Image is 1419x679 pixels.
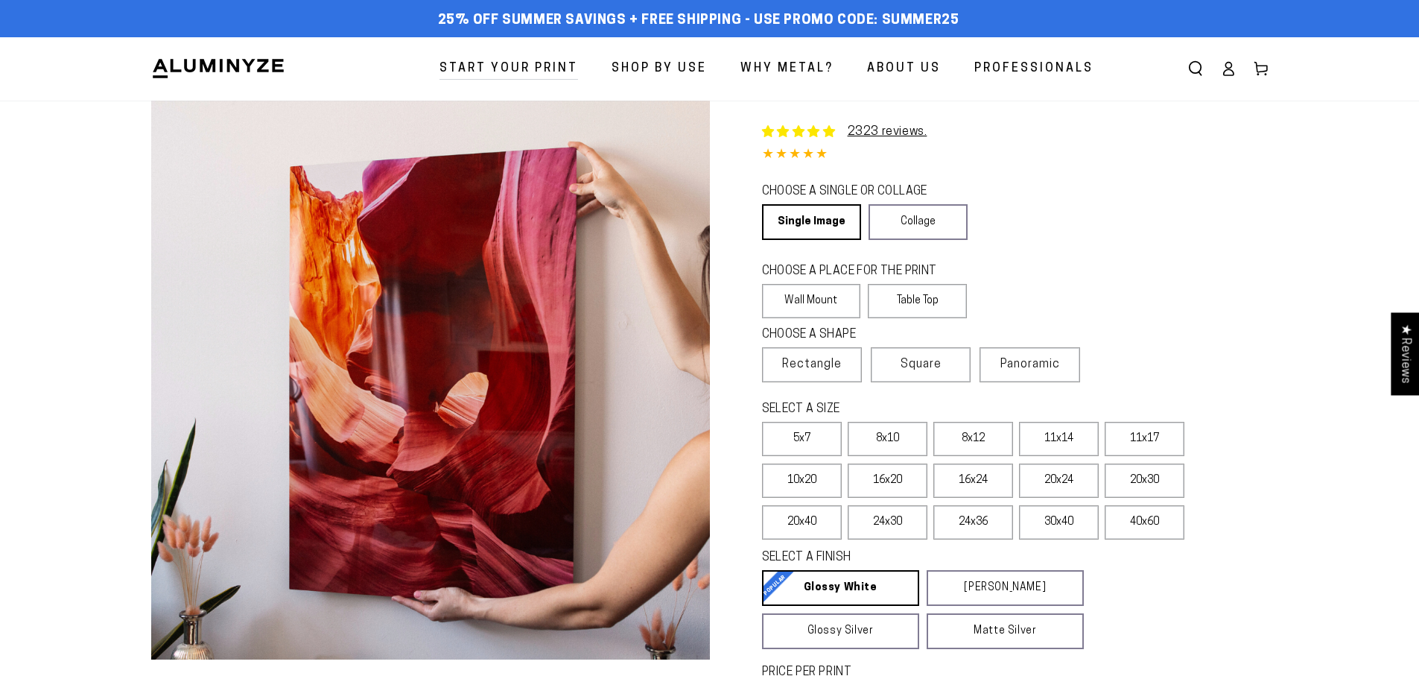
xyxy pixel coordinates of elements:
label: 10x20 [762,464,842,498]
a: Why Metal? [729,49,845,89]
a: Start Your Print [428,49,589,89]
a: Matte Silver [927,613,1084,649]
label: Table Top [868,284,967,318]
label: 24x36 [933,505,1013,540]
summary: Search our site [1179,52,1212,85]
a: [PERSON_NAME] [927,570,1084,606]
label: 30x40 [1019,505,1099,540]
span: About Us [867,58,941,80]
legend: CHOOSE A PLACE FOR THE PRINT [762,263,953,280]
label: 20x24 [1019,464,1099,498]
label: 11x17 [1105,422,1184,456]
span: Shop By Use [612,58,707,80]
a: About Us [856,49,952,89]
label: 8x10 [848,422,927,456]
div: Click to open Judge.me floating reviews tab [1391,312,1419,395]
div: 4.85 out of 5.0 stars [762,145,1269,166]
label: Wall Mount [762,284,861,318]
label: 20x30 [1105,464,1184,498]
label: 8x12 [933,422,1013,456]
a: Glossy Silver [762,613,919,649]
label: 16x24 [933,464,1013,498]
label: 11x14 [1019,422,1099,456]
legend: SELECT A SIZE [762,401,1060,418]
legend: SELECT A FINISH [762,549,1048,566]
a: 2323 reviews. [848,126,927,138]
img: Aluminyze [151,57,285,80]
label: 40x60 [1105,505,1184,540]
span: Rectangle [782,356,842,373]
label: 5x7 [762,422,842,456]
label: 20x40 [762,505,842,540]
span: Start Your Print [439,58,578,80]
a: Shop By Use [600,49,718,89]
span: Professionals [974,58,1093,80]
span: Panoramic [1000,359,1060,370]
span: Square [901,356,942,373]
legend: CHOOSE A SHAPE [762,326,956,344]
label: 16x20 [848,464,927,498]
span: Why Metal? [740,58,834,80]
a: Glossy White [762,570,919,606]
a: Collage [869,204,968,240]
span: 25% off Summer Savings + Free Shipping - Use Promo Code: SUMMER25 [438,13,959,29]
a: Professionals [963,49,1105,89]
label: 24x30 [848,505,927,540]
legend: CHOOSE A SINGLE OR COLLAGE [762,183,954,200]
a: Single Image [762,204,861,240]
